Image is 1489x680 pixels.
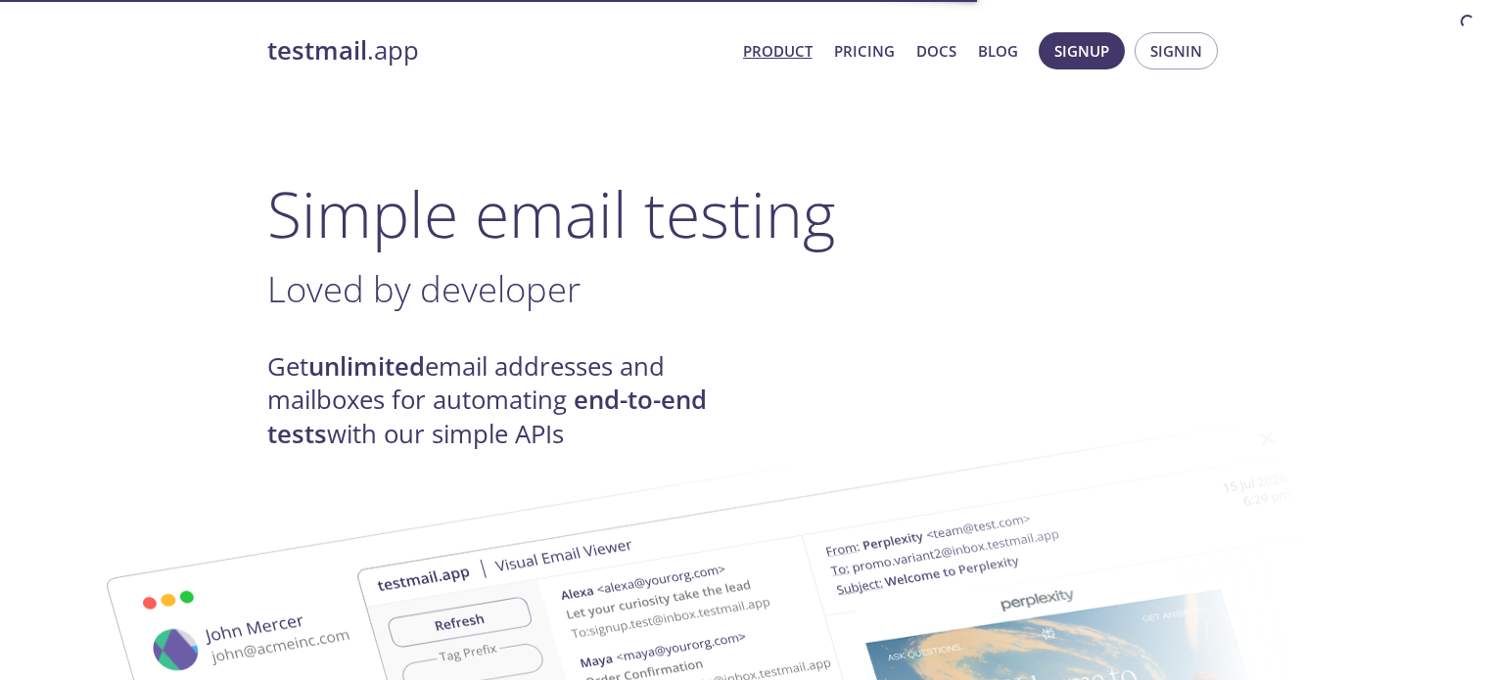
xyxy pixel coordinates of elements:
span: Loved by developer [267,264,581,313]
strong: end-to-end tests [267,383,707,450]
button: Signup [1039,32,1125,69]
h4: Get email addresses and mailboxes for automating with our simple APIs [267,350,745,451]
span: Signin [1150,38,1202,64]
a: testmail.app [267,34,727,68]
strong: unlimited [308,349,425,384]
a: Pricing [834,38,895,64]
h1: Simple email testing [267,176,1223,251]
strong: testmail [267,33,367,68]
span: Signup [1054,38,1109,64]
a: Blog [978,38,1018,64]
a: Docs [916,38,956,64]
a: Product [743,38,813,64]
button: Signin [1135,32,1218,69]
